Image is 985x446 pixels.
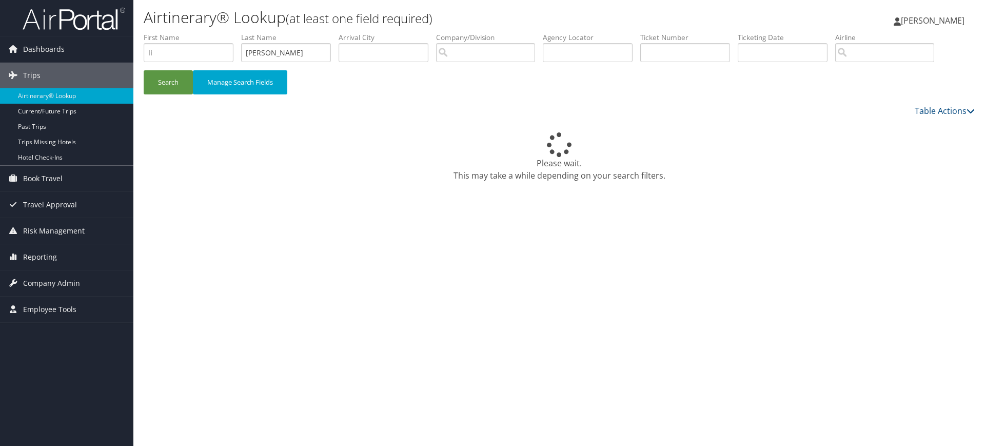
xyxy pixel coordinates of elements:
span: [PERSON_NAME] [901,15,964,26]
a: [PERSON_NAME] [894,5,975,36]
small: (at least one field required) [286,10,432,27]
h1: Airtinerary® Lookup [144,7,698,28]
a: Table Actions [915,105,975,117]
label: Ticketing Date [738,32,835,43]
span: Risk Management [23,218,85,244]
label: Company/Division [436,32,543,43]
span: Travel Approval [23,192,77,218]
label: Agency Locator [543,32,640,43]
span: Dashboards [23,36,65,62]
div: Please wait. This may take a while depending on your search filters. [144,132,975,182]
label: First Name [144,32,241,43]
span: Reporting [23,244,57,270]
label: Arrival City [339,32,436,43]
label: Airline [835,32,942,43]
span: Trips [23,63,41,88]
label: Ticket Number [640,32,738,43]
span: Book Travel [23,166,63,191]
span: Company Admin [23,270,80,296]
button: Search [144,70,193,94]
button: Manage Search Fields [193,70,287,94]
img: airportal-logo.png [23,7,125,31]
label: Last Name [241,32,339,43]
span: Employee Tools [23,297,76,322]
